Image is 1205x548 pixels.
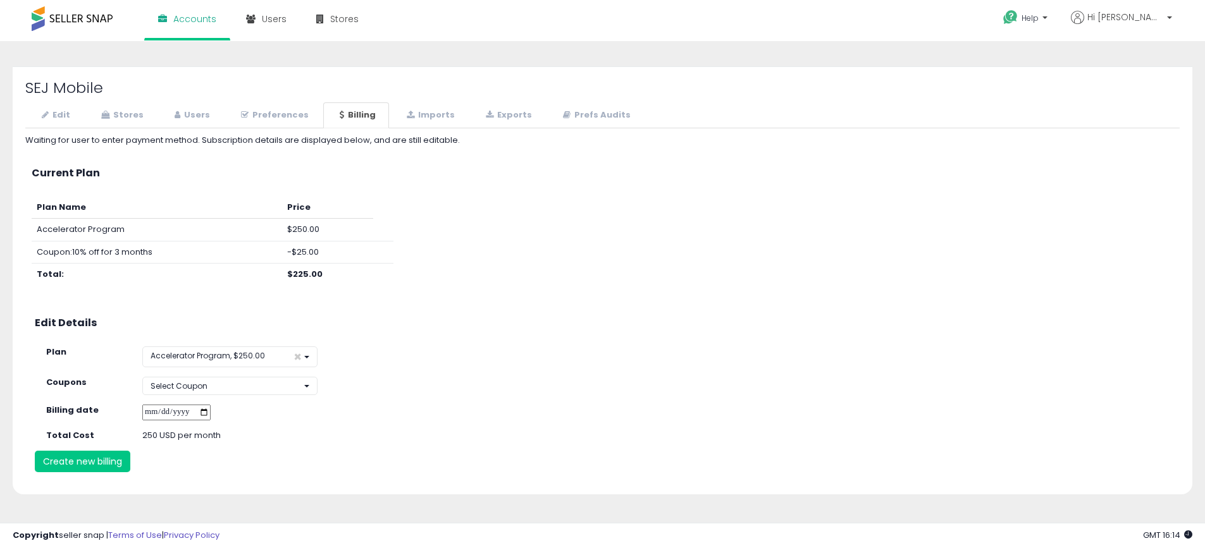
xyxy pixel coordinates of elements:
[108,529,162,541] a: Terms of Use
[32,219,282,241] td: Accelerator Program
[323,102,389,128] a: Billing
[142,377,318,395] button: Select Coupon
[151,381,207,391] span: Select Coupon
[35,317,1170,329] h3: Edit Details
[32,197,282,219] th: Plan Name
[32,167,1173,179] h3: Current Plan
[46,404,99,416] strong: Billing date
[1143,529,1192,541] span: 2025-10-14 16:14 GMT
[262,13,287,25] span: Users
[225,102,322,128] a: Preferences
[287,268,323,280] b: $225.00
[13,530,219,542] div: seller snap | |
[37,268,64,280] b: Total:
[282,241,373,264] td: -$25.00
[35,451,130,472] button: Create new billing
[32,241,282,264] td: Coupon: 10% off for 3 months
[13,529,59,541] strong: Copyright
[1003,9,1018,25] i: Get Help
[1071,11,1172,39] a: Hi [PERSON_NAME]
[25,135,1180,147] div: Waiting for user to enter payment method. Subscription details are displayed below, and are still...
[164,529,219,541] a: Privacy Policy
[158,102,223,128] a: Users
[547,102,644,128] a: Prefs Audits
[151,350,265,361] span: Accelerator Program, $250.00
[46,376,87,388] strong: Coupons
[85,102,157,128] a: Stores
[282,197,373,219] th: Price
[25,102,83,128] a: Edit
[1022,13,1039,23] span: Help
[133,430,421,442] div: 250 USD per month
[330,13,359,25] span: Stores
[282,219,373,241] td: $250.00
[469,102,545,128] a: Exports
[173,13,216,25] span: Accounts
[25,80,1180,96] h2: SEJ Mobile
[390,102,468,128] a: Imports
[142,346,318,367] button: Accelerator Program, $250.00 ×
[294,350,302,363] span: ×
[1087,11,1163,23] span: Hi [PERSON_NAME]
[46,346,66,358] strong: Plan
[46,429,94,441] strong: Total Cost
